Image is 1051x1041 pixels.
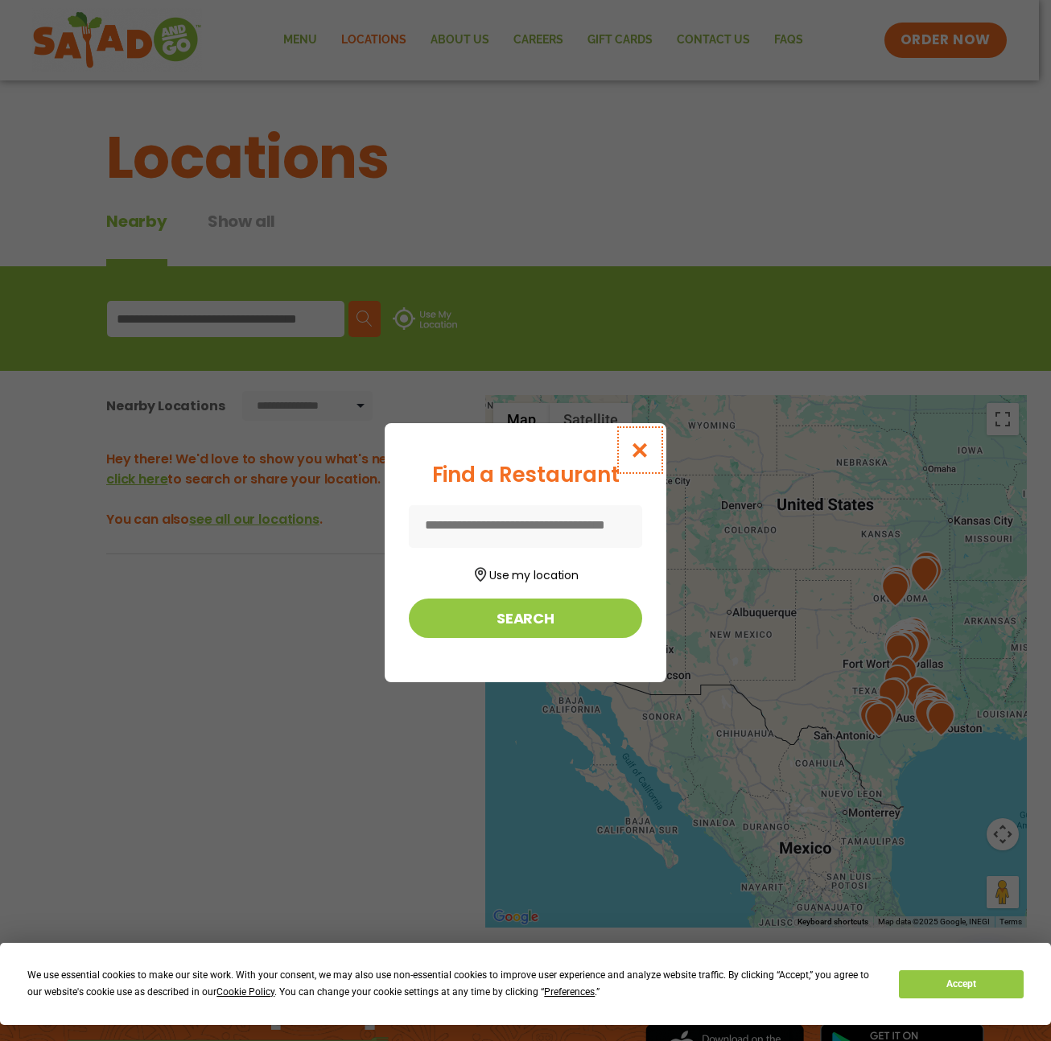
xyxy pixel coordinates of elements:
[27,967,880,1001] div: We use essential cookies to make our site work. With your consent, we may also use non-essential ...
[544,986,595,998] span: Preferences
[409,562,642,584] button: Use my location
[409,459,642,491] div: Find a Restaurant
[409,599,642,638] button: Search
[614,423,666,477] button: Close modal
[216,986,274,998] span: Cookie Policy
[899,970,1023,998] button: Accept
